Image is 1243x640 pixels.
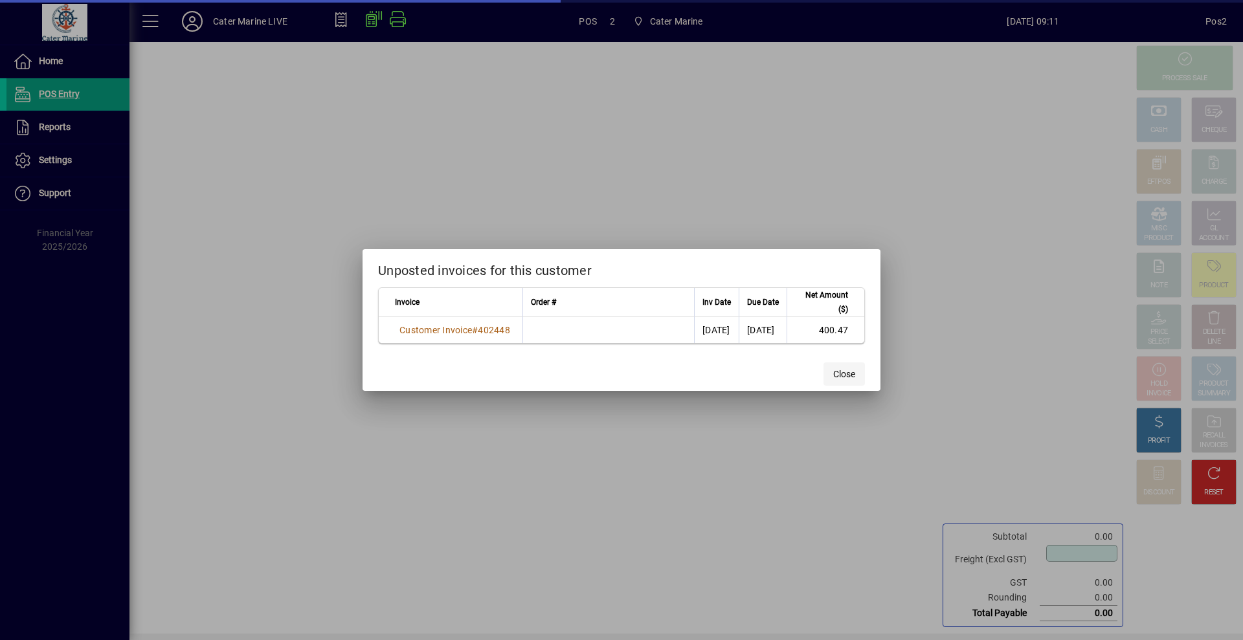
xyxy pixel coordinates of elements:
[395,295,420,309] span: Invoice
[363,249,880,287] h2: Unposted invoices for this customer
[472,325,478,335] span: #
[478,325,510,335] span: 402448
[399,325,472,335] span: Customer Invoice
[823,362,865,386] button: Close
[739,317,787,343] td: [DATE]
[787,317,864,343] td: 400.47
[702,295,731,309] span: Inv Date
[747,295,779,309] span: Due Date
[395,323,515,337] a: Customer Invoice#402448
[531,295,556,309] span: Order #
[795,288,848,316] span: Net Amount ($)
[694,317,739,343] td: [DATE]
[833,368,855,381] span: Close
